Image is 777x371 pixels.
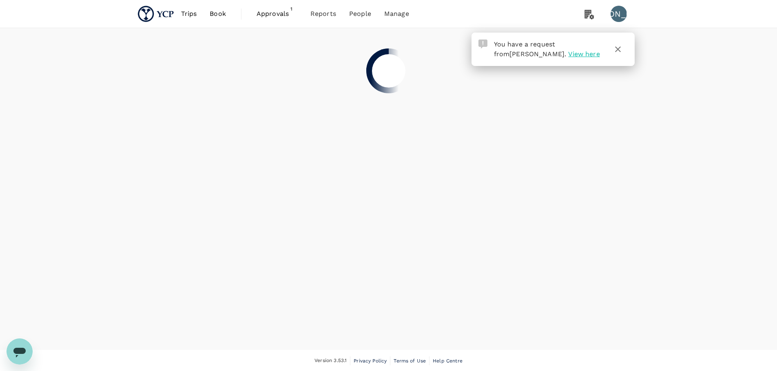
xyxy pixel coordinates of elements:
span: Approvals [257,9,297,19]
span: 1 [288,5,296,13]
img: YCP SG Pte. Ltd. [137,5,175,23]
span: Manage [384,9,409,19]
span: You have a request from . [494,40,567,58]
a: Help Centre [433,356,463,365]
a: Terms of Use [394,356,426,365]
div: [PERSON_NAME] [611,6,627,22]
span: [PERSON_NAME] [509,50,564,58]
span: Book [210,9,226,19]
iframe: Button to launch messaging window [7,338,33,364]
span: Reports [310,9,336,19]
span: Help Centre [433,358,463,364]
span: Terms of Use [394,358,426,364]
span: Privacy Policy [354,358,387,364]
span: View here [568,50,600,58]
a: Privacy Policy [354,356,387,365]
span: Trips [181,9,197,19]
img: Approval Request [478,40,487,48]
span: People [349,9,371,19]
span: Version 3.53.1 [314,357,347,365]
